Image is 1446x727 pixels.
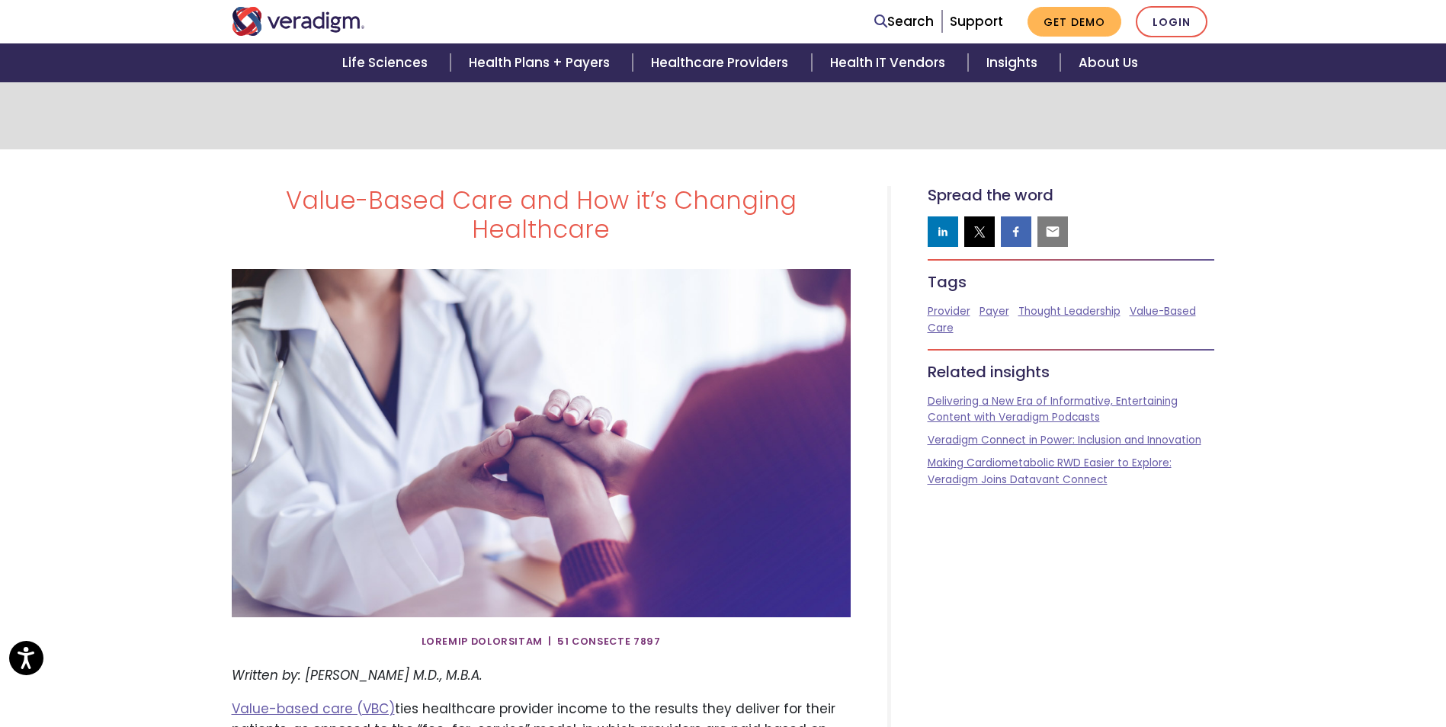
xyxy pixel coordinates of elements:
[928,304,1196,335] a: Value-Based Care
[1028,7,1121,37] a: Get Demo
[950,12,1003,30] a: Support
[928,273,1215,291] h5: Tags
[928,186,1215,204] h5: Spread the word
[972,224,987,239] img: twitter sharing button
[324,43,450,82] a: Life Sciences
[1018,304,1121,319] a: Thought Leadership
[1136,6,1207,37] a: Login
[935,224,951,239] img: linkedin sharing button
[450,43,633,82] a: Health Plans + Payers
[928,433,1201,447] a: Veradigm Connect in Power: Inclusion and Innovation
[812,43,968,82] a: Health IT Vendors
[232,700,395,718] a: Value-based care (VBC)
[874,11,934,32] a: Search
[1060,43,1156,82] a: About Us
[422,629,661,654] span: Loremip Dolorsitam | 51 Consecte 7897
[232,7,365,36] img: Veradigm logo
[928,456,1172,487] a: Making Cardiometabolic RWD Easier to Explore: Veradigm Joins Datavant Connect
[928,363,1215,381] h5: Related insights
[232,666,483,684] em: Written by: [PERSON_NAME] M.D., M.B.A.
[232,186,851,245] h1: Value-Based Care and How it’s Changing Healthcare
[928,394,1178,425] a: Delivering a New Era of Informative, Entertaining Content with Veradigm Podcasts
[1008,224,1024,239] img: facebook sharing button
[928,304,970,319] a: Provider
[968,43,1060,82] a: Insights
[979,304,1009,319] a: Payer
[1045,224,1060,239] img: email sharing button
[633,43,811,82] a: Healthcare Providers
